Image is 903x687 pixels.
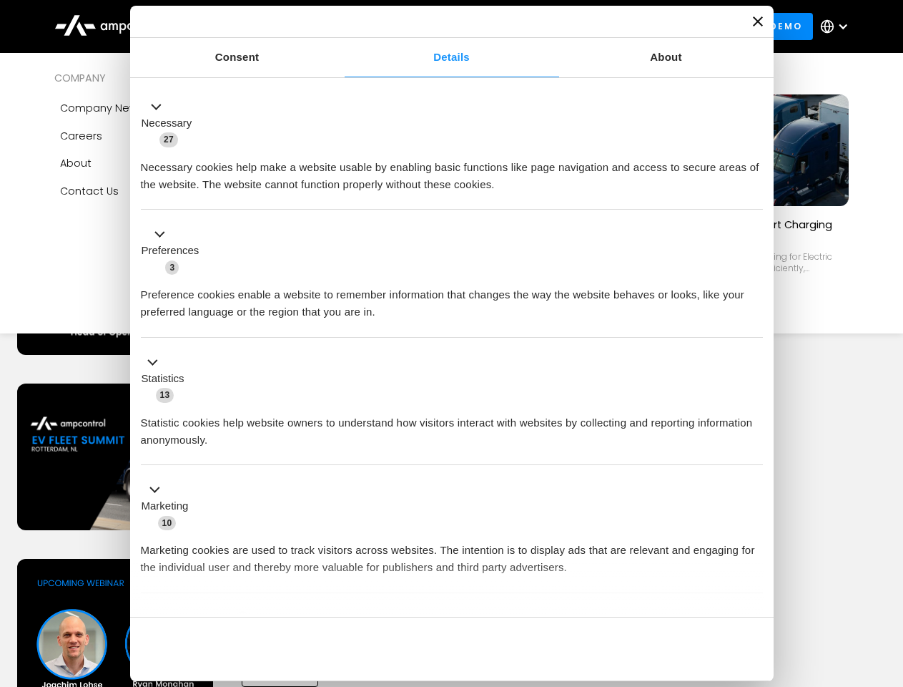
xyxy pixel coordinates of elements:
button: Unclassified (2) [141,609,258,627]
button: Preferences (3) [141,226,208,276]
div: Company news [60,100,144,116]
span: 27 [159,132,178,147]
a: Careers [54,122,232,150]
span: 13 [156,388,174,402]
a: About [559,38,774,77]
div: Statistic cookies help website owners to understand how visitors interact with websites by collec... [141,404,763,449]
a: Company news [54,94,232,122]
div: COMPANY [54,70,232,86]
button: Statistics (13) [141,354,193,404]
div: Careers [60,128,102,144]
label: Marketing [142,498,189,515]
span: 10 [158,516,177,530]
button: Necessary (27) [141,98,201,148]
button: Marketing (10) [141,482,197,532]
div: About [60,155,92,171]
div: Preference cookies enable a website to remember information that changes the way the website beha... [141,276,763,321]
button: Close banner [753,16,763,26]
div: Contact Us [60,183,119,199]
label: Necessary [142,115,192,132]
label: Preferences [142,243,199,259]
span: 3 [165,260,179,275]
span: 2 [236,611,250,625]
div: Necessary cookies help make a website usable by enabling basic functions like page navigation and... [141,148,763,193]
label: Statistics [142,371,184,387]
a: Consent [130,38,345,77]
div: Marketing cookies are used to track visitors across websites. The intention is to display ads tha... [141,531,763,576]
a: Contact Us [54,177,232,205]
a: About [54,150,232,177]
button: Okay [557,628,762,670]
a: Details [345,38,559,77]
